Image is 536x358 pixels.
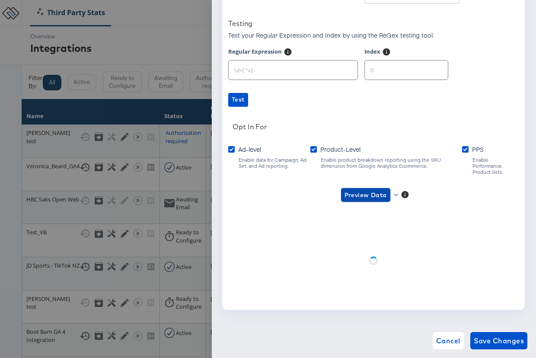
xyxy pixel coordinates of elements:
[436,335,460,347] span: Cancel
[233,122,267,131] div: Opt In For
[228,19,252,28] div: Testing
[345,190,387,201] span: Preview Data
[320,157,462,169] div: Enable product breakdown reporting using the SKU dimension from Google Analytics Ecommerce.
[229,57,357,76] input: \d+[^x]
[474,335,524,347] span: Save Changes
[238,157,310,169] div: Enable data for Campaign, Ad Set, and Ad reporting.
[228,48,282,58] label: Regular Expression
[364,48,380,58] label: Index
[470,332,528,349] button: Save Changes
[228,31,434,39] p: Test your Regular Expression and Index by using the ReGex testing tool.
[238,145,261,153] span: Ad-level
[472,145,484,153] span: PPS
[232,94,245,105] span: Test
[433,332,464,349] button: Cancel
[341,188,390,202] button: Preview Data
[228,93,248,107] button: Test
[338,188,400,202] button: Preview Data
[472,157,519,175] div: Enable Performance Product Sets.
[320,145,361,153] span: Product-Level
[228,93,519,107] a: Test
[365,57,448,76] input: 0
